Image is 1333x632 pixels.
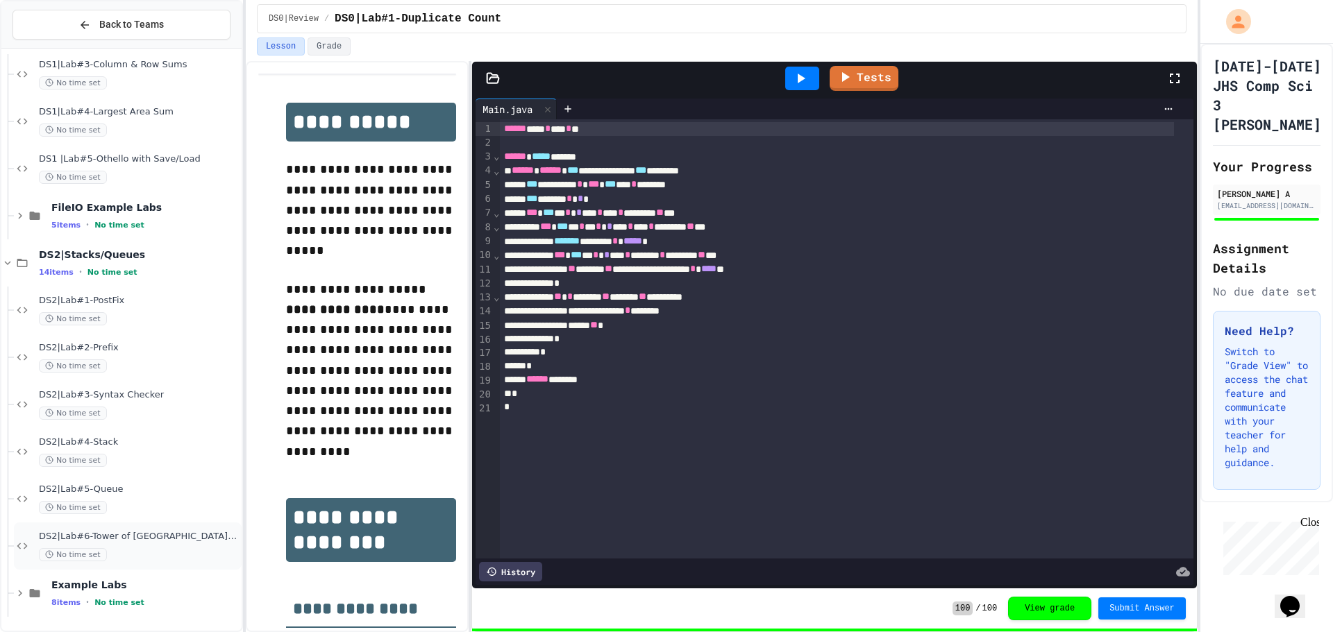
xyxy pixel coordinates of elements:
[1109,603,1175,614] span: Submit Answer
[476,291,493,305] div: 13
[39,531,239,543] span: DS2|Lab#6-Tower of [GEOGRAPHIC_DATA](Extra Credit)
[86,597,89,608] span: •
[39,548,107,561] span: No time set
[1212,6,1255,37] div: My Account
[476,402,493,416] div: 21
[1217,187,1316,200] div: [PERSON_NAME] A
[39,295,239,307] span: DS2|Lab#1-PostFix
[493,291,500,302] span: Fold line
[476,150,493,164] div: 3
[39,501,107,514] span: No time set
[493,250,500,261] span: Fold line
[87,268,137,277] span: No time set
[39,248,239,261] span: DS2|Stacks/Queues
[476,333,493,347] div: 16
[51,221,81,230] span: 5 items
[94,221,144,230] span: No time set
[476,319,493,333] div: 15
[86,219,89,230] span: •
[476,178,493,192] div: 5
[476,102,539,117] div: Main.java
[39,359,107,373] span: No time set
[476,234,493,248] div: 9
[1275,577,1319,618] iframe: chat widget
[51,201,239,214] span: FileIO Example Labs
[257,37,305,55] button: Lesson
[493,207,500,219] span: Fold line
[1213,283,1321,300] div: No due date set
[51,579,239,591] span: Example Labs
[99,17,164,32] span: Back to Teams
[476,277,493,291] div: 12
[39,76,107,89] span: No time set
[476,388,493,402] div: 20
[476,206,493,220] div: 7
[493,151,500,162] span: Fold line
[476,360,493,374] div: 18
[476,263,493,277] div: 11
[476,164,493,178] div: 4
[1217,200,1316,211] div: [EMAIL_ADDRESS][DOMAIN_NAME]
[324,13,329,24] span: /
[1008,597,1091,620] button: View grade
[476,346,493,360] div: 17
[830,66,898,91] a: Tests
[39,268,74,277] span: 14 items
[39,407,107,420] span: No time set
[39,106,239,118] span: DS1|Lab#4-Largest Area Sum
[476,374,493,388] div: 19
[269,13,319,24] span: DS0|Review
[6,6,96,88] div: Chat with us now!Close
[1098,597,1186,620] button: Submit Answer
[493,221,500,232] span: Fold line
[1213,56,1321,134] h1: [DATE]-[DATE] JHS Comp Sci 3 [PERSON_NAME]
[1213,239,1321,277] h2: Assignment Details
[335,10,501,27] span: DS0|Lab#1-Duplicate Count
[476,221,493,234] div: 8
[1225,345,1309,470] p: Switch to "Grade View" to access the chat feature and communicate with your teacher for help and ...
[476,122,493,136] div: 1
[39,59,239,71] span: DS1|Lab#3-Column & Row Sums
[476,305,493,318] div: 14
[476,192,493,206] div: 6
[476,248,493,262] div: 10
[39,484,239,495] span: DS2|Lab#5-Queue
[39,454,107,467] span: No time set
[308,37,351,55] button: Grade
[476,136,493,150] div: 2
[51,598,81,607] span: 8 items
[39,153,239,165] span: DS1 |Lab#5-Othello with Save/Load
[39,436,239,448] span: DS2|Lab#4-Stack
[94,598,144,607] span: No time set
[39,342,239,354] span: DS2|Lab#2-Prefix
[479,562,542,581] div: History
[1213,157,1321,176] h2: Your Progress
[12,10,230,40] button: Back to Teams
[39,123,107,137] span: No time set
[982,603,998,614] span: 100
[39,171,107,184] span: No time set
[39,312,107,325] span: No time set
[1218,516,1319,575] iframe: chat widget
[476,99,557,119] div: Main.java
[39,389,239,401] span: DS2|Lab#3-Syntax Checker
[493,165,500,176] span: Fold line
[975,603,980,614] span: /
[1225,323,1309,339] h3: Need Help?
[79,266,82,277] span: •
[953,601,973,615] span: 100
